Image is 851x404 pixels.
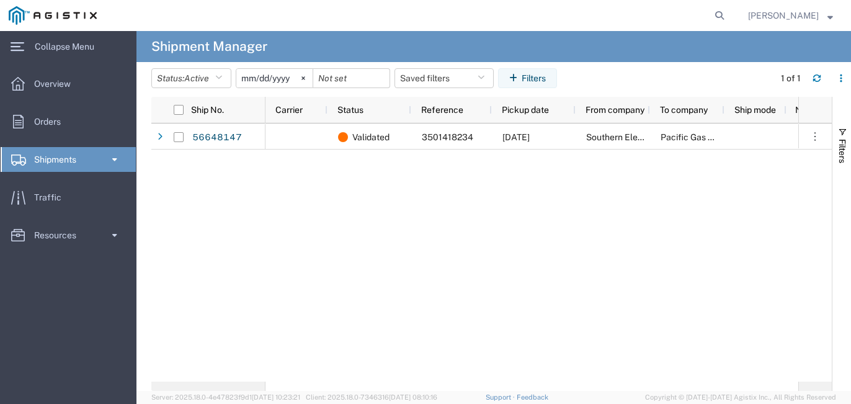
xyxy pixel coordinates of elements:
span: Validated [352,124,390,150]
span: 3501418234 [422,132,473,142]
a: 56648147 [192,128,243,148]
a: Overview [1,71,136,96]
span: Active [184,73,209,83]
button: Status:Active [151,68,231,88]
span: To company [660,105,708,115]
span: Overview [34,71,79,96]
span: Collapse Menu [35,34,103,59]
span: Client: 2025.18.0-7346316 [306,393,437,401]
a: Feedback [517,393,548,401]
a: Orders [1,109,136,134]
span: Reference [421,105,463,115]
span: Carrier [275,105,303,115]
input: Not set [236,69,313,88]
span: Tanisha Edwards [748,9,819,22]
span: Traffic [34,185,70,210]
span: Ship No. [191,105,224,115]
div: 1 of 1 [781,72,803,85]
h4: Shipment Manager [151,31,267,62]
span: From company [586,105,644,115]
a: Traffic [1,185,136,210]
a: Support [486,393,517,401]
span: Server: 2025.18.0-4e47823f9d1 [151,393,300,401]
span: Orders [34,109,69,134]
span: Ship mode [734,105,776,115]
span: [DATE] 08:10:16 [389,393,437,401]
a: Shipments [1,147,136,172]
button: [PERSON_NAME] [747,8,834,23]
span: Southern Electrical Equipment Co [586,132,721,142]
a: Resources [1,223,136,248]
span: Notes [795,105,819,115]
button: Filters [498,68,557,88]
span: Shipments [34,147,85,172]
span: Copyright © [DATE]-[DATE] Agistix Inc., All Rights Reserved [645,392,836,403]
span: Resources [34,223,85,248]
span: Filters [837,139,847,163]
img: logo [9,6,97,25]
span: Pacific Gas & Electric Company [661,132,786,142]
span: [DATE] 10:23:21 [252,393,300,401]
button: Saved filters [394,68,494,88]
input: Not set [313,69,390,88]
span: Pickup date [502,105,549,115]
span: Status [337,105,363,115]
span: 09/03/2025 [502,132,530,142]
